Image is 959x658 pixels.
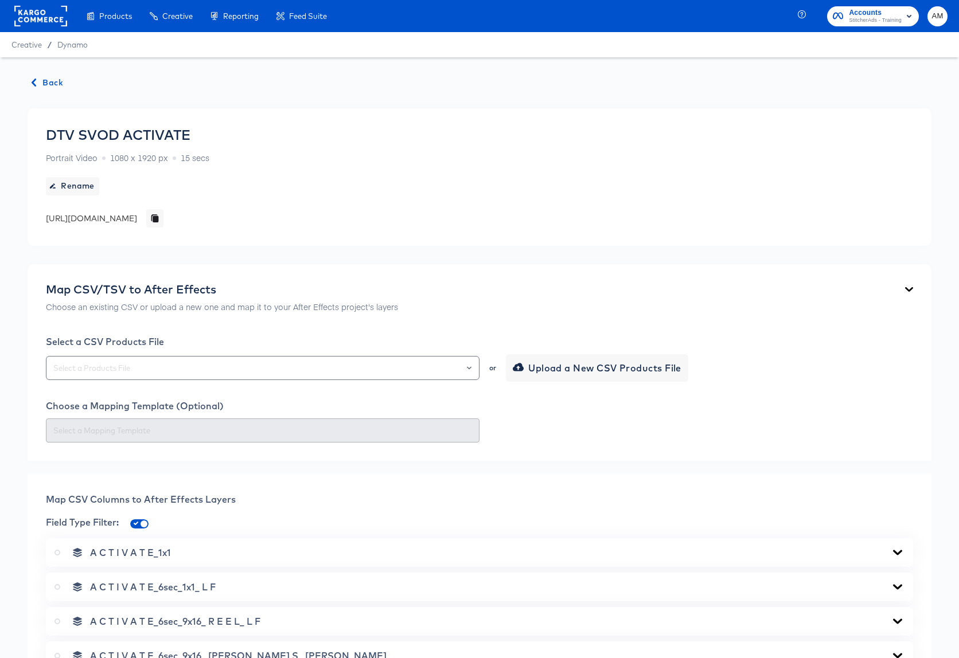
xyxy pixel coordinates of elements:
span: AM [932,10,943,23]
span: Portrait Video [46,152,98,163]
input: Select a Mapping Template [51,424,474,437]
button: Rename [46,177,99,195]
input: Select a Products File [51,362,474,375]
span: Feed Suite [289,11,327,21]
button: Open [467,360,471,376]
span: Field Type Filter: [46,516,119,528]
span: Rename [50,179,95,193]
span: 1080 x 1920 px [110,152,168,163]
div: Map CSV/TSV to After Effects [46,283,398,296]
span: Reporting [223,11,259,21]
button: AM [927,6,948,26]
span: Products [99,11,132,21]
button: Back [28,76,68,90]
button: AccountsStitcherAds - Training [827,6,919,26]
span: Creative [162,11,193,21]
a: Dynamo [57,40,88,49]
div: or [488,365,497,371]
span: Upload a New CSV Products File [515,360,681,376]
span: A C T I V A T E_6sec_9x16_ R E E L_ L F [90,616,260,627]
span: A C T I V A T E_1x1 [90,547,171,558]
div: [URL][DOMAIN_NAME] [46,213,137,224]
span: / [42,40,57,49]
span: 15 secs [181,152,209,163]
span: Map CSV Columns to After Effects Layers [46,493,236,505]
div: Choose a Mapping Template (Optional) [46,400,913,412]
span: StitcherAds - Training [849,16,902,25]
span: Back [32,76,63,90]
p: Choose an existing CSV or upload a new one and map it to your After Effects project's layers [46,301,398,312]
span: Creative [11,40,42,49]
div: DTV SVOD ACTIVATE [46,127,190,143]
button: Upload a New CSV Products File [506,354,688,382]
span: Accounts [849,7,902,19]
span: A C T I V A T E_6sec_1x1_ L F [90,581,216,593]
div: Select a CSV Products File [46,336,913,347]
